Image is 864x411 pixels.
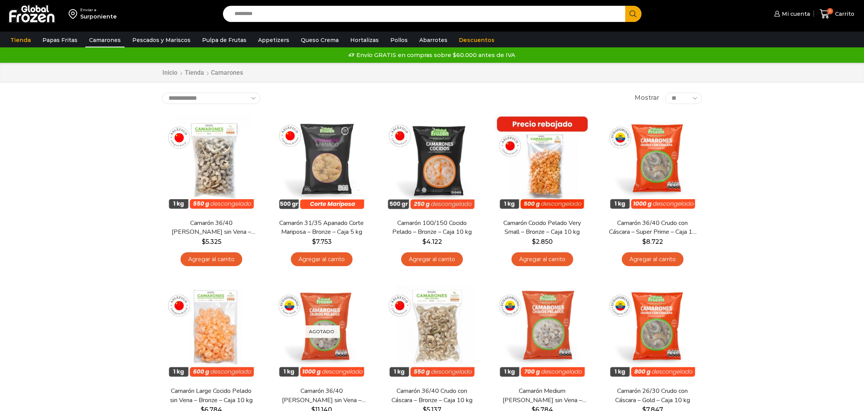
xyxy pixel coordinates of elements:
nav: Breadcrumb [162,69,243,77]
bdi: 7.753 [312,238,332,245]
button: Search button [625,6,641,22]
a: Pollos [386,33,412,47]
a: Camarón 36/40 [PERSON_NAME] sin Vena – Bronze – Caja 10 kg [167,219,256,237]
div: Enviar a [80,7,117,13]
a: Camarón 36/40 [PERSON_NAME] sin Vena – Super Prime – Caja 10 kg [277,387,366,404]
span: $ [642,238,646,245]
a: Camarones [85,33,125,47]
span: 0 [827,8,833,14]
a: Camarón 36/40 Crudo con Cáscara – Super Prime – Caja 10 kg [608,219,697,237]
a: Tienda [184,69,204,77]
span: $ [422,238,426,245]
span: $ [202,238,206,245]
a: Tienda [7,33,35,47]
a: Inicio [162,69,178,77]
span: Mi cuenta [780,10,810,18]
a: Papas Fritas [39,33,81,47]
bdi: 5.325 [202,238,221,245]
a: Camarón 26/30 Crudo con Cáscara – Gold – Caja 10 kg [608,387,697,404]
a: Descuentos [455,33,498,47]
a: Mi cuenta [772,6,810,22]
a: Camarón Cocido Pelado Very Small – Bronze – Caja 10 kg [498,219,587,237]
a: Pescados y Mariscos [128,33,194,47]
span: Carrito [833,10,854,18]
a: Appetizers [254,33,293,47]
a: Agregar al carrito: “Camarón 36/40 Crudo Pelado sin Vena - Bronze - Caja 10 kg” [181,252,242,267]
select: Pedido de la tienda [162,92,260,104]
bdi: 8.722 [642,238,663,245]
span: $ [532,238,536,245]
a: Agregar al carrito: “Camarón 100/150 Cocido Pelado - Bronze - Caja 10 kg” [401,252,463,267]
a: Hortalizas [346,33,383,47]
a: Camarón Medium [PERSON_NAME] sin Vena – Silver – Caja 10 kg [498,387,587,404]
a: Camarón 31/35 Apanado Corte Mariposa – Bronze – Caja 5 kg [277,219,366,237]
a: Camarón 100/150 Cocido Pelado – Bronze – Caja 10 kg [388,219,476,237]
a: Camarón 36/40 Crudo con Cáscara – Bronze – Caja 10 kg [388,387,476,404]
div: Surponiente [80,13,117,20]
a: Pulpa de Frutas [198,33,250,47]
span: $ [312,238,316,245]
img: address-field-icon.svg [69,7,80,20]
span: Mostrar [634,94,659,102]
a: Agregar al carrito: “Camarón 31/35 Apanado Corte Mariposa - Bronze - Caja 5 kg” [291,252,353,267]
bdi: 2.850 [532,238,553,245]
p: Agotado [304,325,340,338]
a: Queso Crema [297,33,343,47]
h1: Camarones [211,69,243,76]
bdi: 4.122 [422,238,442,245]
a: Abarrotes [415,33,451,47]
a: Agregar al carrito: “Camarón 36/40 Crudo con Cáscara - Super Prime - Caja 10 kg” [622,252,683,267]
a: Camarón Large Cocido Pelado sin Vena – Bronze – Caja 10 kg [167,387,256,404]
a: Agregar al carrito: “Camarón Cocido Pelado Very Small - Bronze - Caja 10 kg” [511,252,573,267]
a: 0 Carrito [818,5,856,23]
